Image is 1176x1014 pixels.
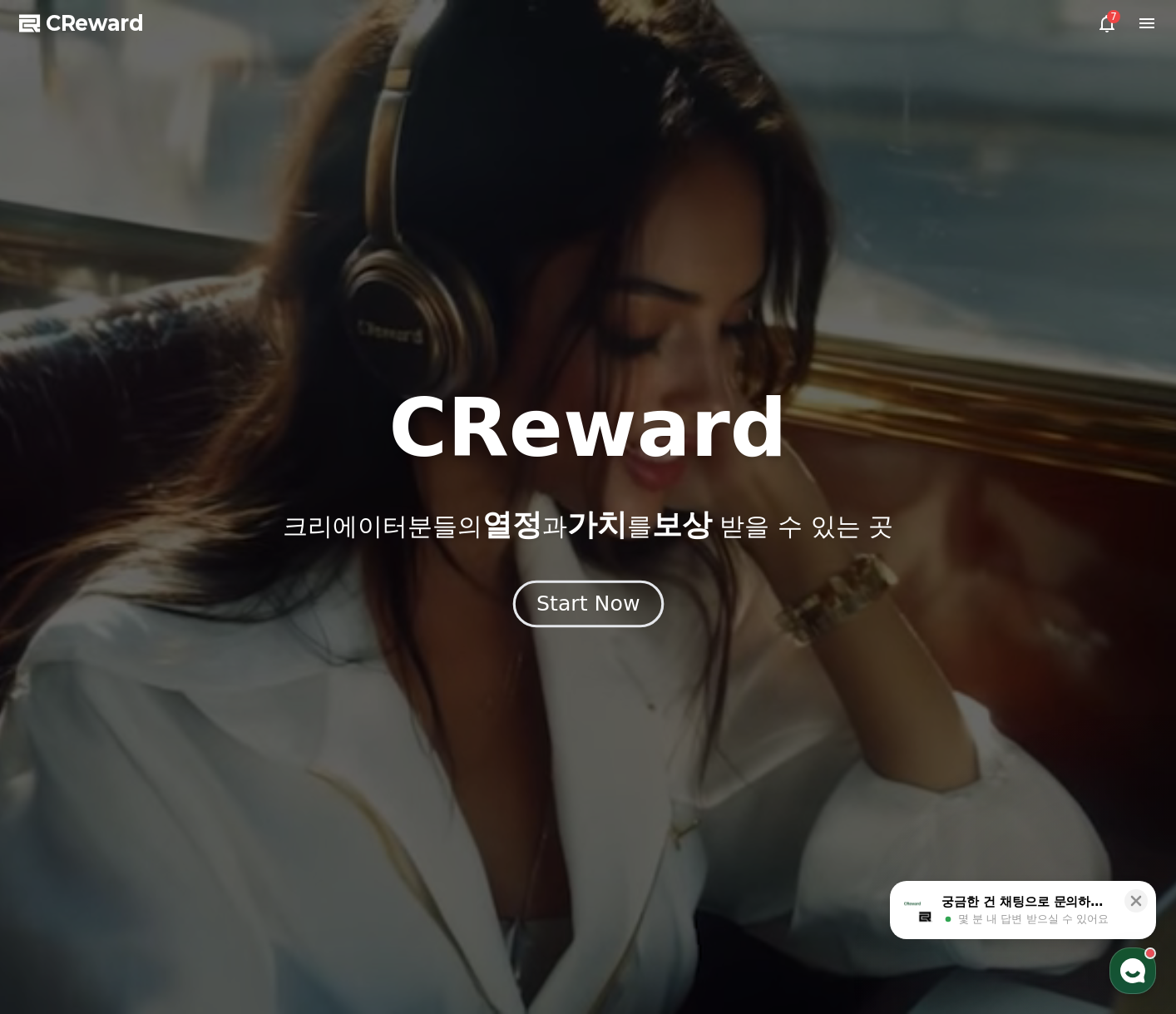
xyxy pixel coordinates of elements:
[52,552,62,566] span: 홈
[19,10,144,37] a: CReward
[110,527,215,569] a: 대화
[5,527,110,569] a: 홈
[152,553,172,566] span: 대화
[1107,10,1120,23] div: 7
[536,590,640,618] div: Start Now
[482,507,542,542] span: 열정
[46,10,144,37] span: CReward
[652,507,712,542] span: 보상
[512,580,663,627] button: Start Now
[257,552,277,566] span: 설정
[516,598,660,614] a: Start Now
[283,508,893,542] p: 크리에이터분들의 과 를 받을 수 있는 곳
[567,507,627,542] span: 가치
[215,527,319,569] a: 설정
[1097,13,1117,33] a: 7
[388,388,787,468] h1: CReward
